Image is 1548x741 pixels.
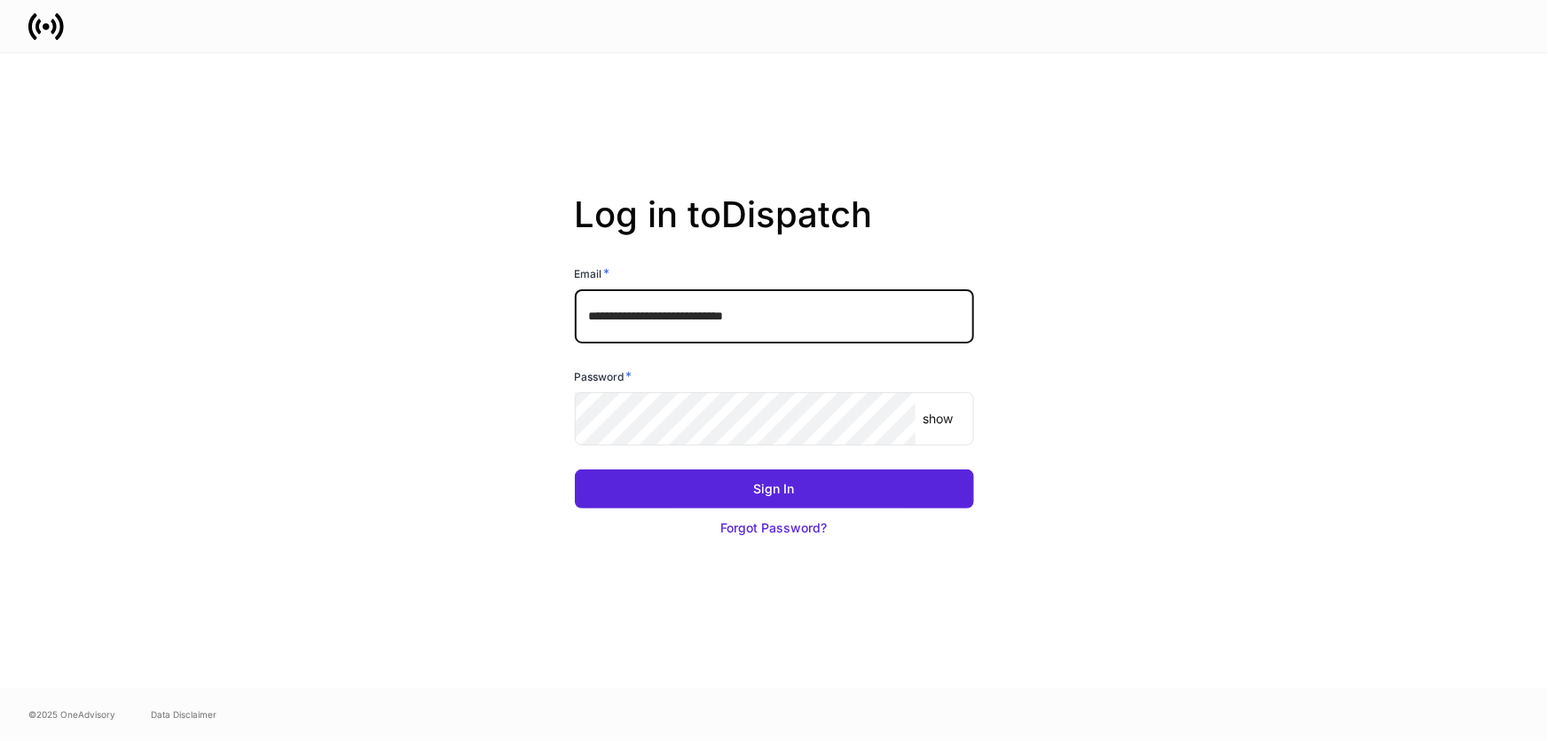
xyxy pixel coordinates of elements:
[721,519,828,537] div: Forgot Password?
[575,508,974,548] button: Forgot Password?
[151,707,216,721] a: Data Disclaimer
[575,469,974,508] button: Sign In
[575,367,633,385] h6: Password
[575,193,974,264] h2: Log in to Dispatch
[754,480,795,498] div: Sign In
[923,410,953,428] p: show
[28,707,115,721] span: © 2025 OneAdvisory
[575,264,610,282] h6: Email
